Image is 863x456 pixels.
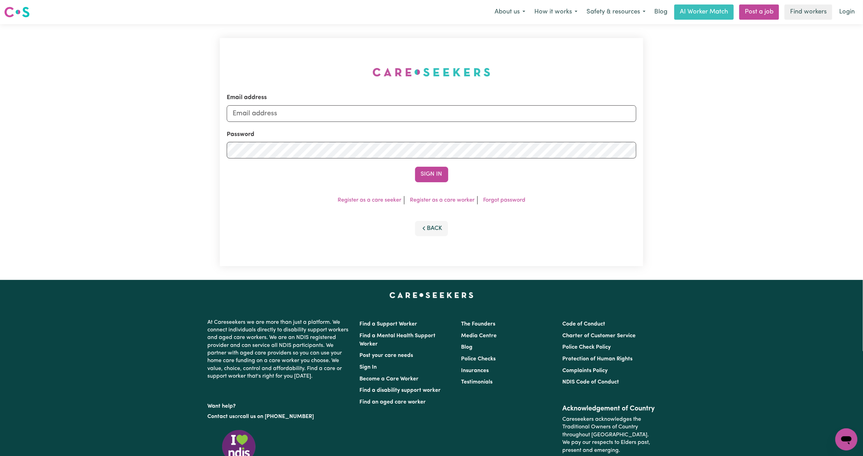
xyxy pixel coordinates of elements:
[360,399,426,405] a: Find an aged care worker
[562,356,632,362] a: Protection of Human Rights
[835,4,859,20] a: Login
[410,197,475,203] a: Register as a care worker
[461,379,493,385] a: Testimonials
[490,5,530,19] button: About us
[835,428,857,450] iframe: Button to launch messaging window, conversation in progress
[415,167,448,182] button: Sign In
[4,6,30,18] img: Careseekers logo
[240,414,314,419] a: call us on [PHONE_NUMBER]
[739,4,779,20] a: Post a job
[227,93,267,102] label: Email address
[338,197,401,203] a: Register as a care seeker
[650,4,672,20] a: Blog
[208,414,235,419] a: Contact us
[562,405,655,413] h2: Acknowledgement of Country
[390,292,473,298] a: Careseekers home page
[208,316,351,383] p: At Careseekers we are more than just a platform. We connect individuals directly to disability su...
[227,105,636,122] input: Email address
[562,368,608,373] a: Complaints Policy
[360,333,436,347] a: Find a Mental Health Support Worker
[360,365,377,370] a: Sign In
[461,333,497,339] a: Media Centre
[461,345,472,350] a: Blog
[415,221,448,236] button: Back
[227,130,254,139] label: Password
[360,388,441,393] a: Find a disability support worker
[360,376,419,382] a: Become a Care Worker
[562,333,636,339] a: Charter of Customer Service
[530,5,582,19] button: How it works
[4,4,30,20] a: Careseekers logo
[674,4,734,20] a: AI Worker Match
[483,197,525,203] a: Forgot password
[208,410,351,423] p: or
[461,321,495,327] a: The Founders
[208,400,351,410] p: Want help?
[461,368,489,373] a: Insurances
[562,321,605,327] a: Code of Conduct
[461,356,496,362] a: Police Checks
[562,345,611,350] a: Police Check Policy
[562,379,619,385] a: NDIS Code of Conduct
[582,5,650,19] button: Safety & resources
[360,321,418,327] a: Find a Support Worker
[785,4,832,20] a: Find workers
[360,353,413,358] a: Post your care needs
